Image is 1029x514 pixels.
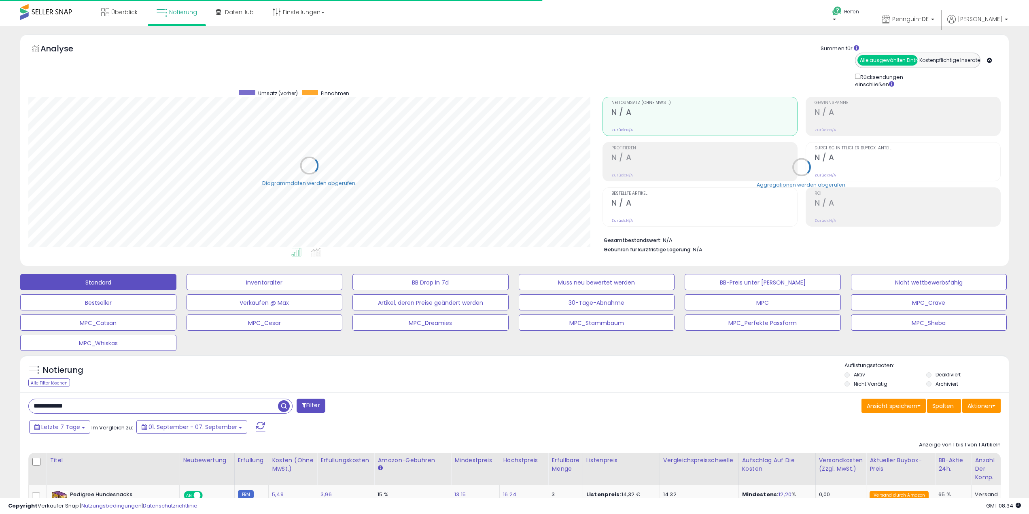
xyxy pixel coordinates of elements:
[844,8,859,15] font: Helfen
[20,335,176,351] button: MPC_Whiskas
[685,274,841,290] button: BB-Preis unter [PERSON_NAME]
[912,299,945,307] font: MPC_Crave
[409,319,452,327] font: MPC_Dreamies
[29,420,90,434] button: Letzte 7 Tage
[225,8,254,16] font: DatenHub
[50,456,63,464] font: Titel
[8,502,38,510] font: Copyright
[85,278,111,287] font: Standard
[851,274,1007,290] button: Nicht wettbewerbsfähig
[238,456,263,464] font: Erfüllung
[569,319,624,327] font: MPC_Stammbaum
[569,299,624,307] font: 30-Tage-Abnahme
[20,294,176,310] button: Bestseller
[967,402,992,410] font: Aktionen
[142,502,143,510] font: |
[297,399,325,413] button: Filter
[819,456,863,473] font: Versandkosten (zzgl. MwSt.)
[143,502,197,510] a: Datenschutzrichtlinie
[874,492,925,498] font: Versand durch Amazon
[378,299,483,307] font: Artikel, deren Preise geändert werden
[70,491,167,513] font: Pedigree Hundesnacks Riesenknochen für kleine Hunde mit Rind & Geflgel, 32 Stck (8 x 4 Stck)
[876,7,940,33] a: Pennguin-DE
[283,8,320,16] font: Einstellungen
[454,456,492,464] font: Mindestpreis
[503,456,538,464] font: Höchstpreis
[851,314,1007,331] button: MPC_Sheba
[919,441,1001,448] font: Anzeige von 1 bis 1 von 1 Artikeln
[586,491,622,498] font: Listenpreis:
[938,456,963,473] font: BB-Aktie 24h.
[958,15,1002,23] font: [PERSON_NAME]
[927,399,961,413] button: Spalten
[38,502,81,510] font: Verkäufer Snap |
[857,55,918,66] button: Alle ausgewählten Einträge
[136,420,247,434] button: 01. September - 07. September
[756,299,769,307] font: MPC
[558,278,635,287] font: Muss neu bewertet werden
[821,45,853,52] font: Summen für
[248,319,281,327] font: MPC_Cesar
[552,491,555,498] font: 3
[111,8,138,16] font: Überblick
[41,423,80,431] font: Letzte 7 Tage
[855,73,903,89] font: Rücksendungen einschließen
[378,491,388,498] font: 15 %
[742,456,795,473] font: Aufschlag auf die Kosten
[31,380,68,386] font: Alle Filter löschen
[936,380,958,387] font: Archiviert
[663,491,677,498] font: 14.32
[187,294,343,310] button: Verkaufen @ Max
[860,57,927,64] font: Alle ausgewählten Einträge
[720,278,806,287] font: BB-Preis unter [PERSON_NAME]
[378,456,435,464] font: Amazon-Gebühren
[187,274,343,290] button: Inventaralter
[352,274,509,290] button: BB Drop in 7d
[187,314,343,331] button: MPC_Cesar
[986,502,1021,510] span: 2025-09-15 09:14 GMT
[272,491,284,498] font: 5,49
[40,43,74,54] font: Analyse
[895,278,963,287] font: Nicht wettbewerbsfähig
[867,402,917,410] font: Ansicht speichern
[932,402,954,410] font: Spalten
[685,294,841,310] button: MPC
[912,319,946,327] font: MPC_Sheba
[779,491,791,499] a: 12,20
[552,456,579,473] font: Erfüllbare Menge
[938,491,951,498] font: 65 %
[870,456,921,473] font: Aktueller Buybox-Preis
[663,456,733,464] font: Vergleichspreisschwelle
[861,399,926,413] button: Ansicht speichern
[79,339,118,347] font: MPC_Whiskas
[791,491,796,498] font: %
[503,491,516,499] a: 16.24
[844,361,894,369] font: Auflistungsstaaten:
[685,314,841,331] button: MPC_Perfekte Passform
[742,491,779,498] font: Mindestens:
[454,491,466,498] font: 13.15
[854,380,887,387] font: Nicht Vorrätig
[246,278,282,287] font: Inventaralter
[306,401,320,410] font: Filter
[757,181,847,188] font: Aggregationen werden abgerufen.
[819,491,830,498] font: 0,00
[183,456,226,464] font: Neubewertung
[586,456,617,464] font: Listenpreis
[854,371,865,378] font: Aktiv
[320,491,332,499] a: 3,96
[738,453,815,485] th: Der Prozentsatz, der zu den Kosten der Waren (COGS) hinzugefügt wird und den Rechner für Mindest-...
[81,502,142,510] a: Nutzungsbedingungen
[352,314,509,331] button: MPC_Dreamies
[728,319,797,327] font: MPC_Perfekte Passform
[20,274,176,290] button: Standard
[917,55,978,66] button: Kostenpflichtige Inserate
[851,294,1007,310] button: MPC_Crave
[80,319,117,327] font: MPC_Catsan
[43,364,83,376] font: Notierung
[986,502,1013,510] font: GMT 08:34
